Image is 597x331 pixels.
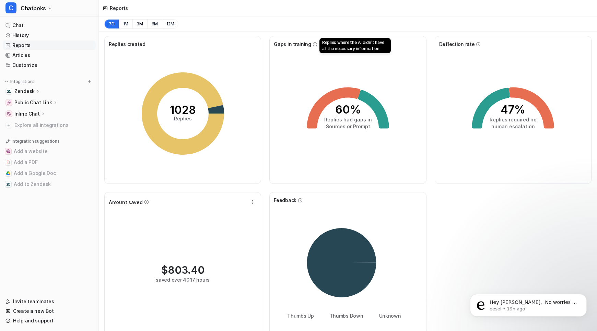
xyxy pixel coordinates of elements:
[325,312,363,319] li: Thumbs Down
[374,312,401,319] li: Unknown
[14,99,52,106] p: Public Chat Link
[3,40,96,50] a: Reports
[501,103,525,116] tspan: 47%
[3,31,96,40] a: History
[3,157,96,168] button: Add a PDFAdd a PDF
[3,21,96,30] a: Chat
[87,79,92,84] img: menu_add.svg
[168,264,204,276] span: 803.40
[3,146,96,157] button: Add a websiteAdd a website
[109,40,145,48] span: Replies created
[156,276,210,283] div: saved over 40.17 hours
[12,138,59,144] p: Integration suggestions
[3,168,96,179] button: Add a Google DocAdd a Google Doc
[3,50,96,60] a: Articles
[282,312,314,319] li: Thumbs Up
[119,19,133,29] button: 1M
[104,19,119,29] button: 7D
[3,179,96,190] button: Add to ZendeskAdd to Zendesk
[161,264,204,276] div: $
[319,38,391,53] div: Replies where the AI didn’t have all the necessary information
[439,40,475,48] span: Deflection rate
[4,79,9,84] img: expand menu
[14,88,35,95] p: Zendesk
[6,171,10,175] img: Add a Google Doc
[6,149,10,153] img: Add a website
[7,101,11,105] img: Public Chat Link
[5,122,12,129] img: explore all integrations
[109,199,143,206] span: Amount saved
[3,316,96,326] a: Help and support
[5,2,16,13] span: C
[162,19,178,29] button: 12M
[3,297,96,306] a: Invite teammates
[174,116,192,121] tspan: Replies
[3,120,96,130] a: Explore all integrations
[460,280,597,328] iframe: Intercom notifications message
[490,117,537,122] tspan: Replies required no
[14,110,40,117] p: Inline Chat
[21,3,46,13] span: Chatboks
[3,78,37,85] button: Integrations
[7,89,11,93] img: Zendesk
[10,79,35,84] p: Integrations
[6,182,10,186] img: Add to Zendesk
[6,160,10,164] img: Add a PDF
[324,117,372,122] tspan: Replies had gaps in
[7,112,11,116] img: Inline Chat
[335,103,361,116] tspan: 60%
[3,60,96,70] a: Customize
[274,197,296,204] span: Feedback
[326,123,370,129] tspan: Sources or Prompt
[274,40,311,48] span: Gaps in training
[491,123,535,129] tspan: human escalation
[132,19,147,29] button: 3M
[170,103,196,117] tspan: 1028
[110,4,128,12] div: Reports
[14,120,93,131] span: Explore all integrations
[3,306,96,316] a: Create a new Bot
[147,19,162,29] button: 6M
